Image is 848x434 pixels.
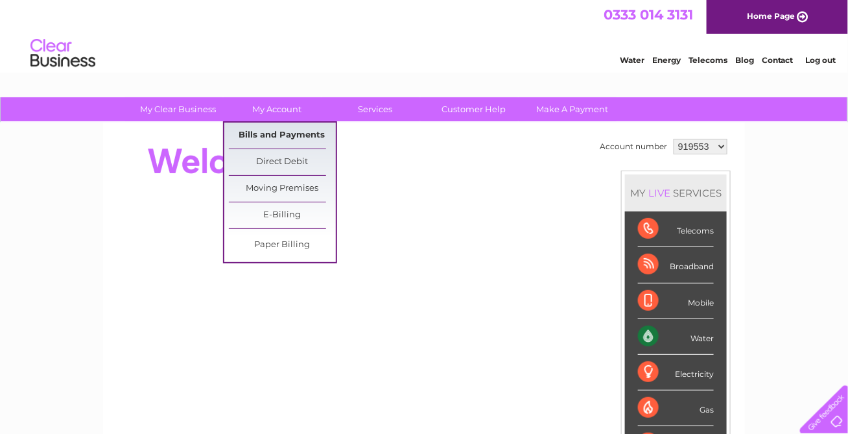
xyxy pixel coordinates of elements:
[229,149,336,175] a: Direct Debit
[735,55,754,65] a: Blog
[620,55,644,65] a: Water
[421,97,528,121] a: Customer Help
[638,211,714,247] div: Telecoms
[229,123,336,149] a: Bills and Payments
[638,247,714,283] div: Broadband
[805,55,836,65] a: Log out
[229,176,336,202] a: Moving Premises
[519,97,626,121] a: Make A Payment
[638,391,714,426] div: Gas
[125,97,232,121] a: My Clear Business
[229,202,336,228] a: E-Billing
[596,136,670,158] td: Account number
[229,232,336,258] a: Paper Billing
[119,7,731,63] div: Clear Business is a trading name of Verastar Limited (registered in [GEOGRAPHIC_DATA] No. 3667643...
[646,187,673,199] div: LIVE
[638,319,714,355] div: Water
[30,34,96,73] img: logo.png
[652,55,681,65] a: Energy
[604,6,693,23] a: 0333 014 3131
[638,355,714,391] div: Electricity
[638,283,714,319] div: Mobile
[625,175,727,211] div: MY SERVICES
[762,55,794,65] a: Contact
[224,97,331,121] a: My Account
[689,55,727,65] a: Telecoms
[322,97,429,121] a: Services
